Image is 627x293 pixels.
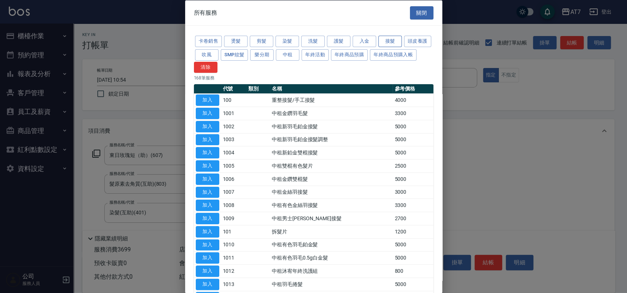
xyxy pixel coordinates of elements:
[393,133,433,146] td: 5000
[196,186,219,198] button: 加入
[250,49,274,60] button: 樂分期
[393,225,433,238] td: 1200
[196,252,219,264] button: 加入
[221,159,247,172] td: 1005
[270,93,393,107] td: 重整接髮/手工接髮
[270,225,393,238] td: 拆髮片
[250,36,273,47] button: 剪髮
[301,36,325,47] button: 洗髮
[393,251,433,264] td: 5000
[270,186,393,199] td: 中租金絲羽接髮
[275,36,299,47] button: 染髮
[221,278,247,291] td: 1013
[393,159,433,172] td: 2500
[221,120,247,133] td: 1002
[370,49,417,60] button: 年終商品預購入帳
[196,173,219,185] button: 加入
[270,278,393,291] td: 中租羽毛捲髮
[276,49,299,60] button: 中租
[410,6,433,19] button: 關閉
[393,172,433,186] td: 5000
[393,278,433,291] td: 5000
[196,239,219,250] button: 加入
[270,107,393,120] td: 中租金鑽羽毛髮
[194,9,217,16] span: 所有服務
[196,200,219,211] button: 加入
[270,120,393,133] td: 中租新羽毛鉑金接髮
[221,49,248,60] button: SMP紋髮
[378,36,402,47] button: 接髮
[221,225,247,238] td: 101
[246,84,270,94] th: 類別
[196,160,219,172] button: 加入
[393,84,433,94] th: 參考價格
[270,251,393,264] td: 中租有色羽毛0.5g白金髮
[270,212,393,225] td: 中租男士[PERSON_NAME]接髮
[393,238,433,251] td: 5000
[224,36,248,47] button: 燙髮
[196,134,219,145] button: 加入
[331,49,368,60] button: 年終商品預購
[196,226,219,237] button: 加入
[196,94,219,106] button: 加入
[302,49,329,60] button: 年終活動
[221,212,247,225] td: 1009
[393,93,433,107] td: 4000
[221,251,247,264] td: 1011
[393,199,433,212] td: 3300
[196,108,219,119] button: 加入
[270,146,393,159] td: 中租新鉑金雙棍接髮
[353,36,376,47] button: 入金
[221,238,247,251] td: 1010
[196,121,219,132] button: 加入
[221,84,247,94] th: 代號
[194,75,433,81] p: 168 筆服務
[404,36,431,47] button: 頭皮養護
[327,36,350,47] button: 護髮
[221,93,247,107] td: 100
[196,278,219,290] button: 加入
[221,264,247,278] td: 1012
[195,36,222,47] button: 卡卷銷售
[221,146,247,159] td: 1004
[393,212,433,225] td: 2700
[393,120,433,133] td: 5000
[393,264,433,278] td: 800
[196,213,219,224] button: 加入
[270,133,393,146] td: 中租新羽毛鉑金接髮調整
[194,61,217,73] button: 清除
[196,265,219,277] button: 加入
[221,107,247,120] td: 1001
[270,172,393,186] td: 中租金鑽雙棍髮
[195,49,219,60] button: 吹風
[221,133,247,146] td: 1003
[270,238,393,251] td: 中租有色羽毛鉑金髮
[393,186,433,199] td: 3000
[270,199,393,212] td: 中租有色金絲羽接髮
[393,146,433,159] td: 5000
[270,84,393,94] th: 名稱
[270,264,393,278] td: 中租沐宥年終洗護組
[393,107,433,120] td: 3300
[221,172,247,186] td: 1006
[270,159,393,172] td: 中租雙棍有色髮片
[196,147,219,158] button: 加入
[221,199,247,212] td: 1008
[221,186,247,199] td: 1007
